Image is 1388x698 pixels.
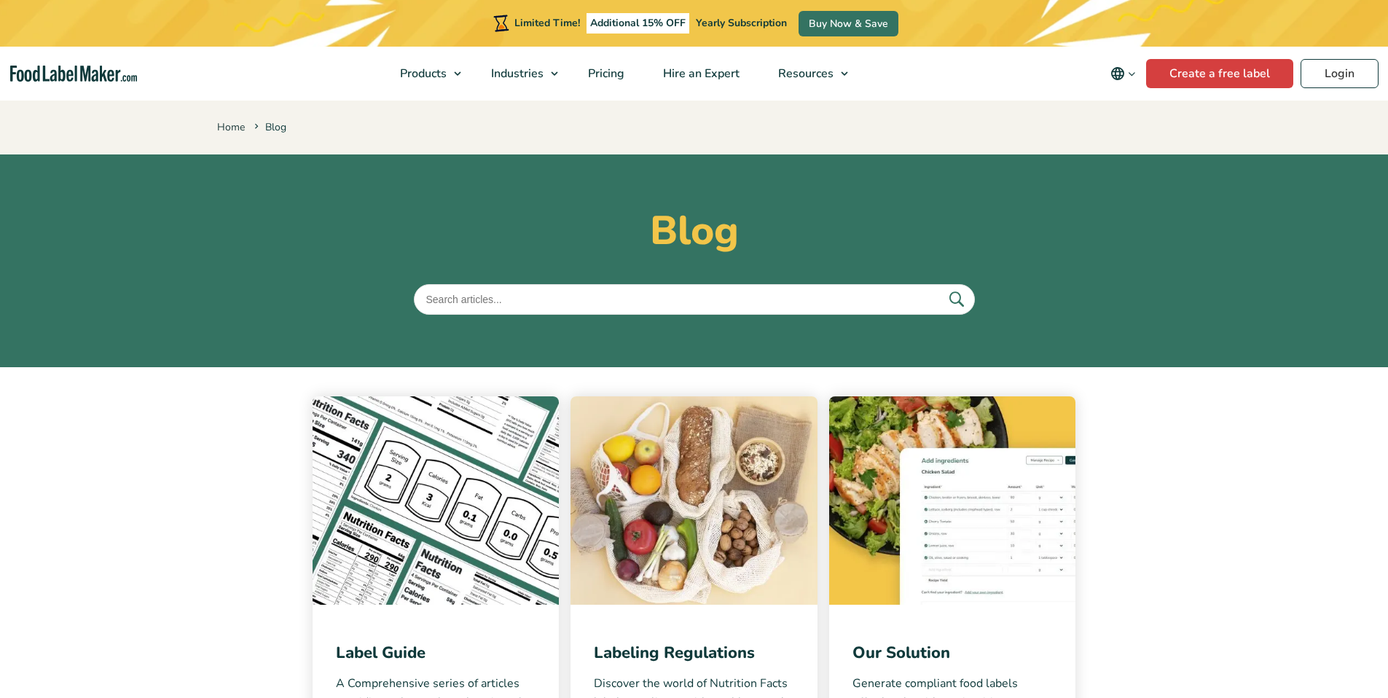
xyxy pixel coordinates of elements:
[10,66,137,82] a: Food Label Maker homepage
[644,47,756,101] a: Hire an Expert
[251,120,286,134] span: Blog
[696,16,787,30] span: Yearly Subscription
[1301,59,1379,88] a: Login
[1146,59,1293,88] a: Create a free label
[472,47,565,101] a: Industries
[396,66,448,82] span: Products
[336,642,426,664] a: Label Guide
[659,66,741,82] span: Hire an Expert
[514,16,580,30] span: Limited Time!
[829,396,1076,605] img: recipe showing ingredients and quantities of a chicken salad
[569,47,640,101] a: Pricing
[587,13,689,34] span: Additional 15% OFF
[852,642,950,664] a: Our Solution
[381,47,468,101] a: Products
[584,66,626,82] span: Pricing
[414,284,975,315] input: Search articles...
[594,642,755,664] a: Labeling Regulations
[217,120,245,134] a: Home
[1100,59,1146,88] button: Change language
[313,396,560,605] img: different formats of nutrition facts labels
[799,11,898,36] a: Buy Now & Save
[217,207,1172,255] h1: Blog
[571,396,817,605] img: various healthy food items
[774,66,835,82] span: Resources
[487,66,545,82] span: Industries
[759,47,855,101] a: Resources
